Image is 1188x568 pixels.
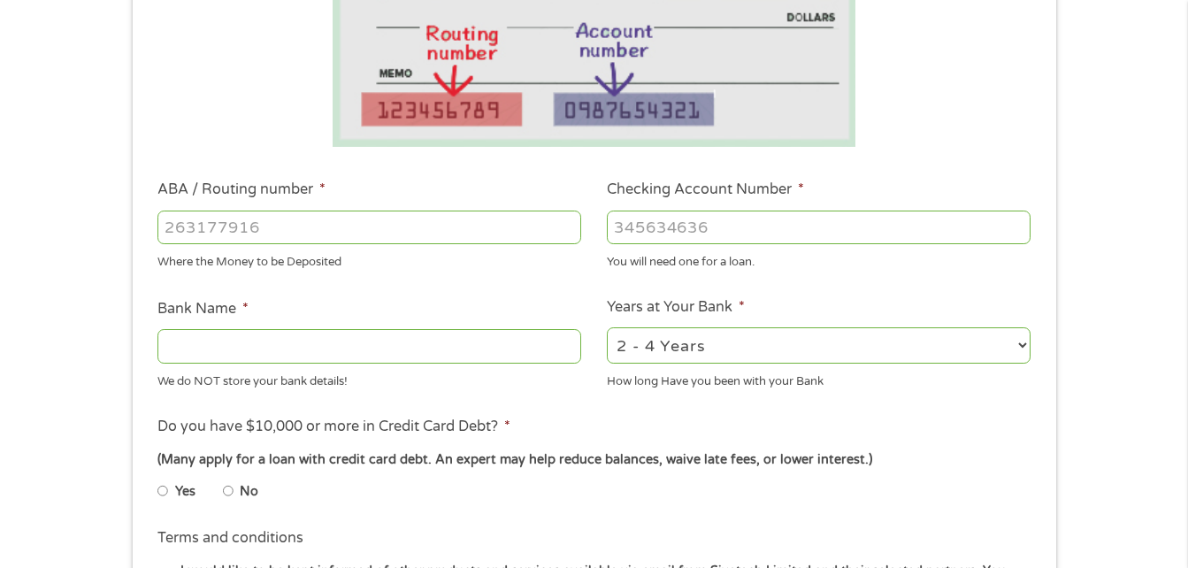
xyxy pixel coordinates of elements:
div: Where the Money to be Deposited [157,248,581,272]
input: 263177916 [157,211,581,244]
label: Terms and conditions [157,529,303,548]
div: How long Have you been with your Bank [607,366,1031,390]
label: Yes [175,482,195,502]
div: You will need one for a loan. [607,248,1031,272]
div: We do NOT store your bank details! [157,366,581,390]
label: Do you have $10,000 or more in Credit Card Debt? [157,418,510,436]
label: No [240,482,258,502]
label: Checking Account Number [607,180,804,199]
div: (Many apply for a loan with credit card debt. An expert may help reduce balances, waive late fees... [157,450,1030,470]
label: Bank Name [157,300,249,319]
label: ABA / Routing number [157,180,326,199]
label: Years at Your Bank [607,298,745,317]
input: 345634636 [607,211,1031,244]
